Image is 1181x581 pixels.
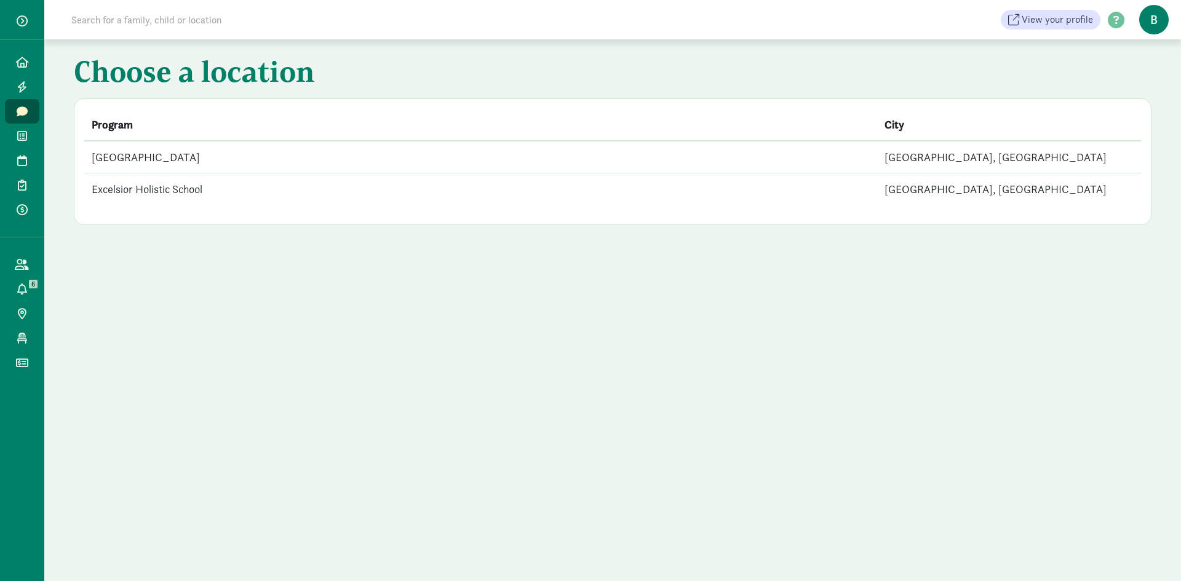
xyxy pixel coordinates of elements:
[84,173,877,205] td: Excelsior Holistic School
[877,141,1142,173] td: [GEOGRAPHIC_DATA], [GEOGRAPHIC_DATA]
[1001,10,1100,30] a: View your profile
[877,109,1142,141] th: City
[84,109,877,141] th: Program
[29,280,38,288] span: 6
[877,173,1142,205] td: [GEOGRAPHIC_DATA], [GEOGRAPHIC_DATA]
[5,277,39,301] a: 6
[1139,5,1169,34] span: B
[1022,12,1093,27] span: View your profile
[84,141,877,173] td: [GEOGRAPHIC_DATA]
[64,7,409,32] input: Search for a family, child or location
[74,54,849,93] h1: Choose a location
